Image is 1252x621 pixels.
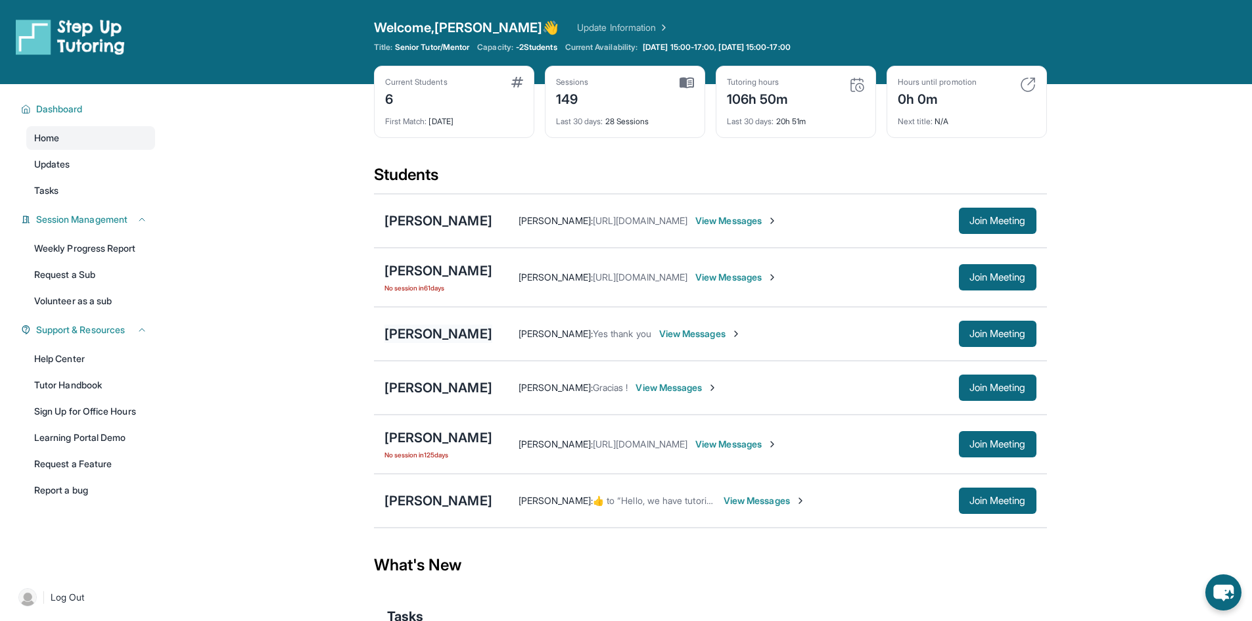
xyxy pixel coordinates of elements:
a: Request a Feature [26,452,155,476]
span: View Messages [695,214,777,227]
div: What's New [374,536,1047,594]
img: Chevron-Right [767,439,777,449]
span: [PERSON_NAME] : [519,271,593,283]
a: Update Information [577,21,669,34]
span: First Match : [385,116,427,126]
div: [PERSON_NAME] [384,492,492,510]
span: No session in 125 days [384,449,492,460]
div: [DATE] [385,108,523,127]
span: View Messages [724,494,806,507]
img: Chevron Right [656,21,669,34]
span: [URL][DOMAIN_NAME] [593,438,687,449]
span: Last 30 days : [556,116,603,126]
span: [URL][DOMAIN_NAME] [593,215,687,226]
img: card [1020,77,1036,93]
a: Sign Up for Office Hours [26,400,155,423]
span: | [42,589,45,605]
span: [DATE] 15:00-17:00, [DATE] 15:00-17:00 [643,42,791,53]
span: Welcome, [PERSON_NAME] 👋 [374,18,559,37]
span: Yes thank you [593,328,651,339]
a: [DATE] 15:00-17:00, [DATE] 15:00-17:00 [640,42,793,53]
span: [URL][DOMAIN_NAME] [593,271,687,283]
span: View Messages [636,381,718,394]
img: Chevron-Right [767,272,777,283]
div: Tutoring hours [727,77,789,87]
img: card [511,77,523,87]
button: Join Meeting [959,208,1036,234]
span: ​👍​ to “ Hello, we have tutoring [DATE] at 4:45pm. I’ve sent the meeting link here as well as you... [593,495,1079,506]
span: Current Availability: [565,42,638,53]
button: chat-button [1205,574,1241,610]
div: Sessions [556,77,589,87]
div: Current Students [385,77,448,87]
span: Senior Tutor/Mentor [395,42,469,53]
a: Help Center [26,347,155,371]
button: Join Meeting [959,321,1036,347]
span: View Messages [695,438,777,451]
span: Next title : [898,116,933,126]
span: -2 Students [516,42,557,53]
div: 149 [556,87,589,108]
div: [PERSON_NAME] [384,379,492,397]
img: Chevron-Right [707,382,718,393]
span: Updates [34,158,70,171]
span: Join Meeting [969,330,1026,338]
div: 0h 0m [898,87,977,108]
button: Support & Resources [31,323,147,336]
a: Request a Sub [26,263,155,287]
span: Dashboard [36,103,83,116]
div: [PERSON_NAME] [384,325,492,343]
span: [PERSON_NAME] : [519,382,593,393]
img: logo [16,18,125,55]
span: Support & Resources [36,323,125,336]
button: Join Meeting [959,375,1036,401]
a: Report a bug [26,478,155,502]
div: [PERSON_NAME] [384,212,492,230]
button: Session Management [31,213,147,226]
img: Chevron-Right [795,495,806,506]
span: View Messages [695,271,777,284]
span: Join Meeting [969,384,1026,392]
div: [PERSON_NAME] [384,262,492,280]
button: Join Meeting [959,488,1036,514]
img: user-img [18,588,37,607]
span: Join Meeting [969,497,1026,505]
div: 20h 51m [727,108,865,127]
button: Join Meeting [959,264,1036,290]
img: Chevron-Right [767,216,777,226]
span: Session Management [36,213,128,226]
div: N/A [898,108,1036,127]
span: [PERSON_NAME] : [519,495,593,506]
span: Gracias ! [593,382,628,393]
div: 28 Sessions [556,108,694,127]
span: [PERSON_NAME] : [519,438,593,449]
button: Join Meeting [959,431,1036,457]
a: Volunteer as a sub [26,289,155,313]
div: 106h 50m [727,87,789,108]
button: Dashboard [31,103,147,116]
span: [PERSON_NAME] : [519,215,593,226]
span: Join Meeting [969,217,1026,225]
span: [PERSON_NAME] : [519,328,593,339]
a: Weekly Progress Report [26,237,155,260]
div: 6 [385,87,448,108]
span: Tasks [34,184,58,197]
img: Chevron-Right [731,329,741,339]
span: Title: [374,42,392,53]
span: View Messages [659,327,741,340]
a: Updates [26,152,155,176]
span: Join Meeting [969,273,1026,281]
span: Home [34,131,59,145]
a: |Log Out [13,583,155,612]
span: Capacity: [477,42,513,53]
span: Last 30 days : [727,116,774,126]
span: No session in 61 days [384,283,492,293]
div: Students [374,164,1047,193]
div: Hours until promotion [898,77,977,87]
img: card [849,77,865,93]
a: Tutor Handbook [26,373,155,397]
a: Learning Portal Demo [26,426,155,449]
span: Join Meeting [969,440,1026,448]
a: Tasks [26,179,155,202]
a: Home [26,126,155,150]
